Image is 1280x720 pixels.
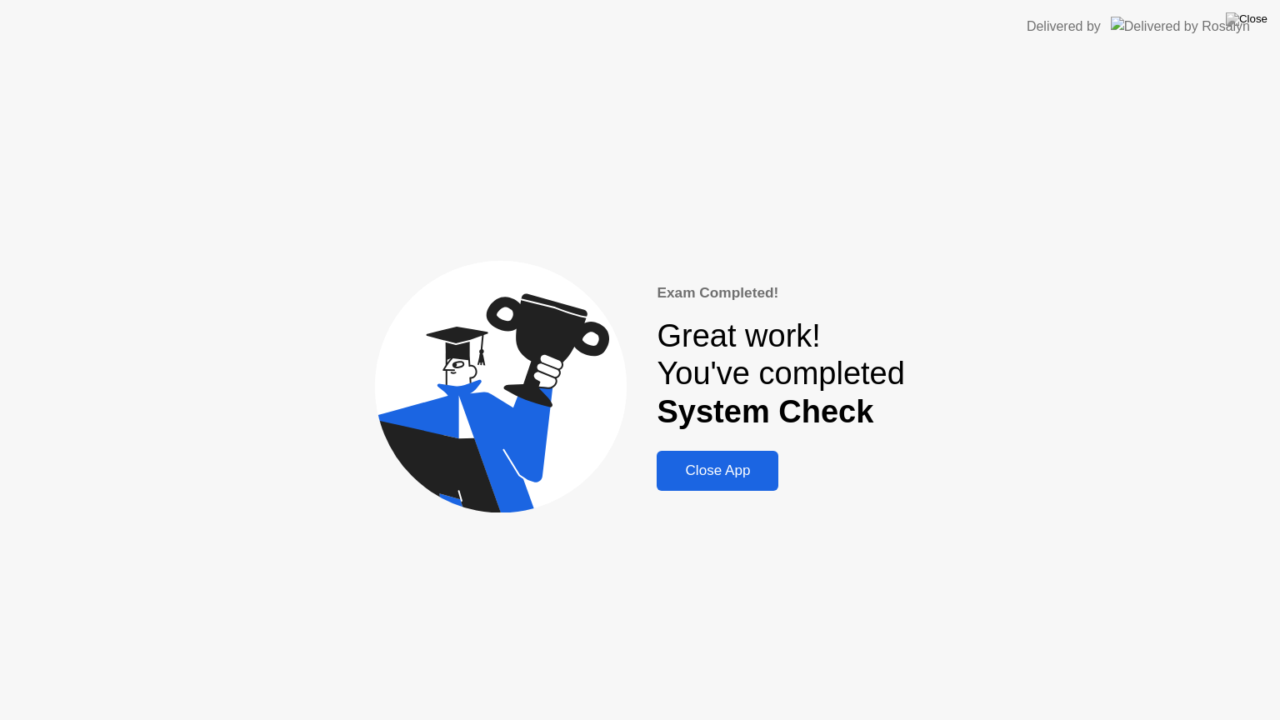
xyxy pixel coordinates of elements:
[657,451,778,491] button: Close App
[1226,12,1267,26] img: Close
[1111,17,1250,36] img: Delivered by Rosalyn
[657,394,873,429] b: System Check
[1027,17,1101,37] div: Delivered by
[662,462,773,479] div: Close App
[657,282,904,304] div: Exam Completed!
[657,317,904,432] div: Great work! You've completed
